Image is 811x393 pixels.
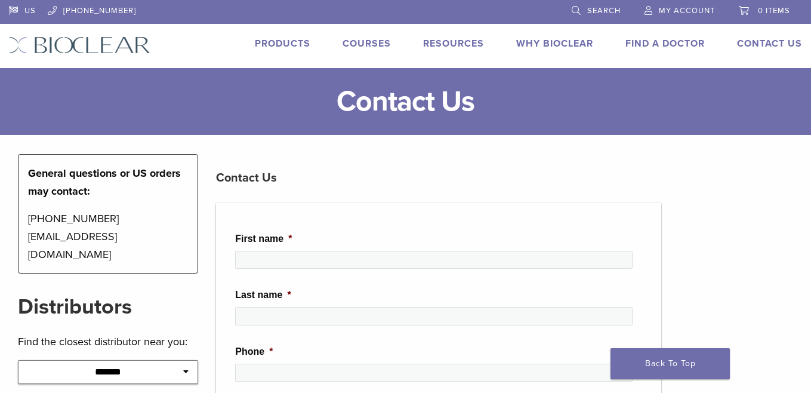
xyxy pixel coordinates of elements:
[516,38,593,50] a: Why Bioclear
[235,233,292,245] label: First name
[625,38,705,50] a: Find A Doctor
[737,38,802,50] a: Contact Us
[255,38,310,50] a: Products
[28,210,188,263] p: [PHONE_NUMBER] [EMAIL_ADDRESS][DOMAIN_NAME]
[216,164,661,192] h3: Contact Us
[610,348,730,379] a: Back To Top
[343,38,391,50] a: Courses
[587,6,621,16] span: Search
[235,346,273,358] label: Phone
[28,167,181,198] strong: General questions or US orders may contact:
[235,289,291,302] label: Last name
[18,293,198,321] h2: Distributors
[18,333,198,351] p: Find the closest distributor near you:
[9,36,150,54] img: Bioclear
[758,6,790,16] span: 0 items
[659,6,715,16] span: My Account
[423,38,484,50] a: Resources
